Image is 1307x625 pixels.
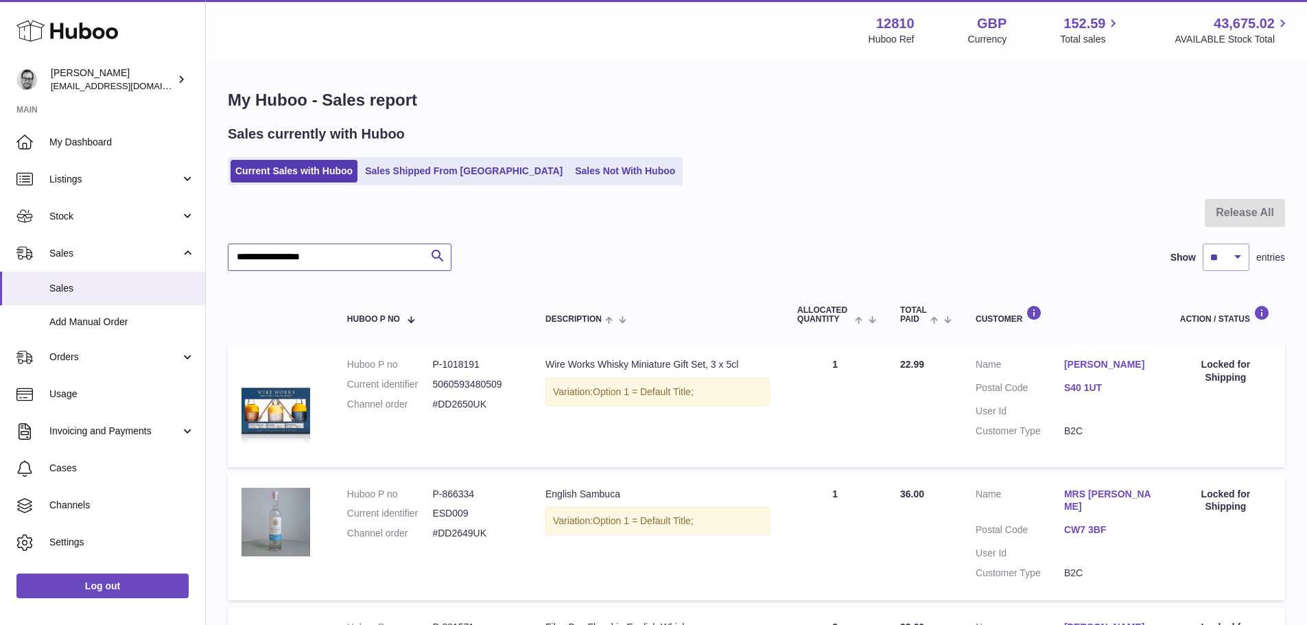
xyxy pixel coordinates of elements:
[49,351,180,364] span: Orders
[968,33,1007,46] div: Currency
[432,488,518,501] dd: P-866334
[976,405,1064,418] dt: User Id
[1060,14,1121,46] a: 152.59 Total sales
[347,315,400,324] span: Huboo P no
[49,247,180,260] span: Sales
[347,358,433,371] dt: Huboo P no
[16,69,37,90] img: internalAdmin-12810@internal.huboo.com
[49,388,195,401] span: Usage
[1180,305,1271,324] div: Action / Status
[1064,567,1153,580] dd: B2C
[347,527,433,540] dt: Channel order
[231,160,357,182] a: Current Sales with Huboo
[1175,14,1291,46] a: 43,675.02 AVAILABLE Stock Total
[545,488,770,501] div: English Sambuca
[242,488,310,556] img: 128101699609724.jpeg
[570,160,680,182] a: Sales Not With Huboo
[976,488,1064,517] dt: Name
[1063,14,1105,33] span: 152.59
[347,507,433,520] dt: Current identifier
[51,67,174,93] div: [PERSON_NAME]
[432,378,518,391] dd: 5060593480509
[49,316,195,329] span: Add Manual Order
[900,306,927,324] span: Total paid
[16,574,189,598] a: Log out
[593,515,694,526] span: Option 1 = Default Title;
[593,386,694,397] span: Option 1 = Default Title;
[347,398,433,411] dt: Channel order
[869,33,915,46] div: Huboo Ref
[1180,488,1271,514] div: Locked for Shipping
[49,499,195,512] span: Channels
[797,306,851,324] span: ALLOCATED Quantity
[51,80,202,91] span: [EMAIL_ADDRESS][DOMAIN_NAME]
[228,125,405,143] h2: Sales currently with Huboo
[976,358,1064,375] dt: Name
[545,378,770,406] div: Variation:
[1060,33,1121,46] span: Total sales
[49,425,180,438] span: Invoicing and Payments
[432,398,518,411] dd: #DD2650UK
[432,358,518,371] dd: P-1018191
[49,536,195,549] span: Settings
[49,282,195,295] span: Sales
[1175,33,1291,46] span: AVAILABLE Stock Total
[545,358,770,371] div: Wire Works Whisky Miniature Gift Set, 3 x 5cl
[242,358,310,449] img: wire-works-whisky-miniature-gift-set-3-x-5cl-142192.jpg
[432,507,518,520] dd: ESD009
[360,160,567,182] a: Sales Shipped From [GEOGRAPHIC_DATA]
[977,14,1006,33] strong: GBP
[228,89,1285,111] h1: My Huboo - Sales report
[545,315,602,324] span: Description
[545,507,770,535] div: Variation:
[49,462,195,475] span: Cases
[784,474,886,600] td: 1
[432,527,518,540] dd: #DD2649UK
[1064,523,1153,536] a: CW7 3BF
[900,359,924,370] span: 22.99
[1180,358,1271,384] div: Locked for Shipping
[1064,358,1153,371] a: [PERSON_NAME]
[1214,14,1275,33] span: 43,675.02
[49,173,180,186] span: Listings
[1256,251,1285,264] span: entries
[976,381,1064,398] dt: Postal Code
[976,523,1064,540] dt: Postal Code
[1064,381,1153,394] a: S40 1UT
[976,305,1153,324] div: Customer
[49,136,195,149] span: My Dashboard
[347,488,433,501] dt: Huboo P no
[976,425,1064,438] dt: Customer Type
[1170,251,1196,264] label: Show
[1064,488,1153,514] a: MRS [PERSON_NAME]
[876,14,915,33] strong: 12810
[900,488,924,499] span: 36.00
[1064,425,1153,438] dd: B2C
[784,344,886,467] td: 1
[976,567,1064,580] dt: Customer Type
[347,378,433,391] dt: Current identifier
[49,210,180,223] span: Stock
[976,547,1064,560] dt: User Id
